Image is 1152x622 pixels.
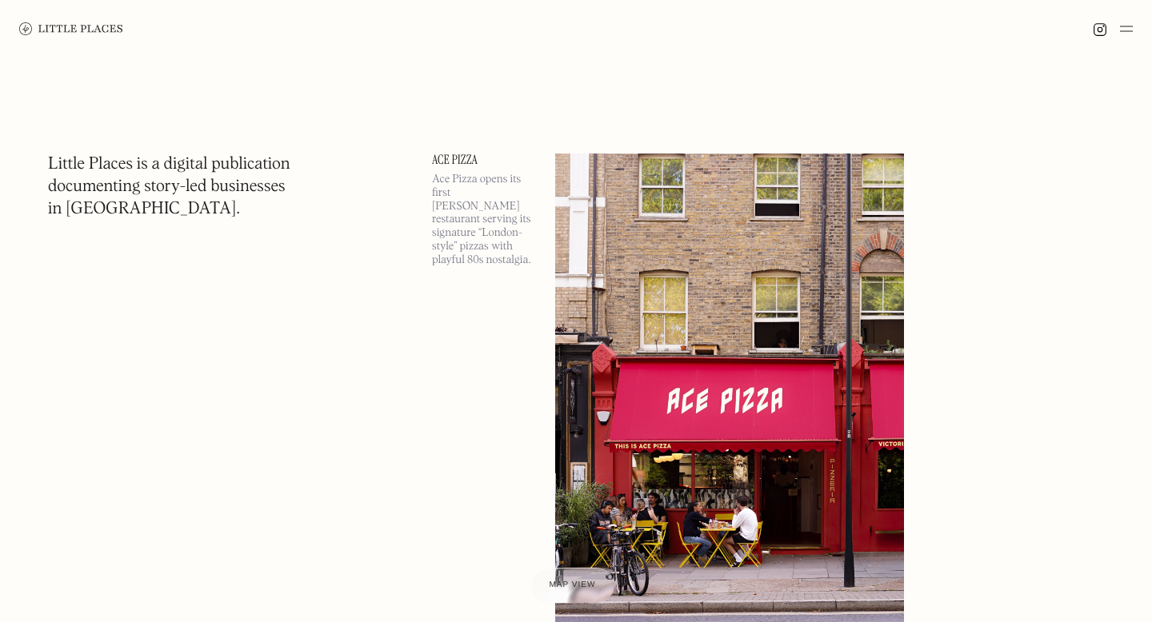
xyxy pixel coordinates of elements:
[432,154,536,166] a: Ace Pizza
[550,580,596,589] span: Map view
[530,568,615,603] a: Map view
[432,173,536,267] p: Ace Pizza opens its first [PERSON_NAME] restaurant serving its signature “London-style” pizzas wi...
[48,154,290,221] h1: Little Places is a digital publication documenting story-led businesses in [GEOGRAPHIC_DATA].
